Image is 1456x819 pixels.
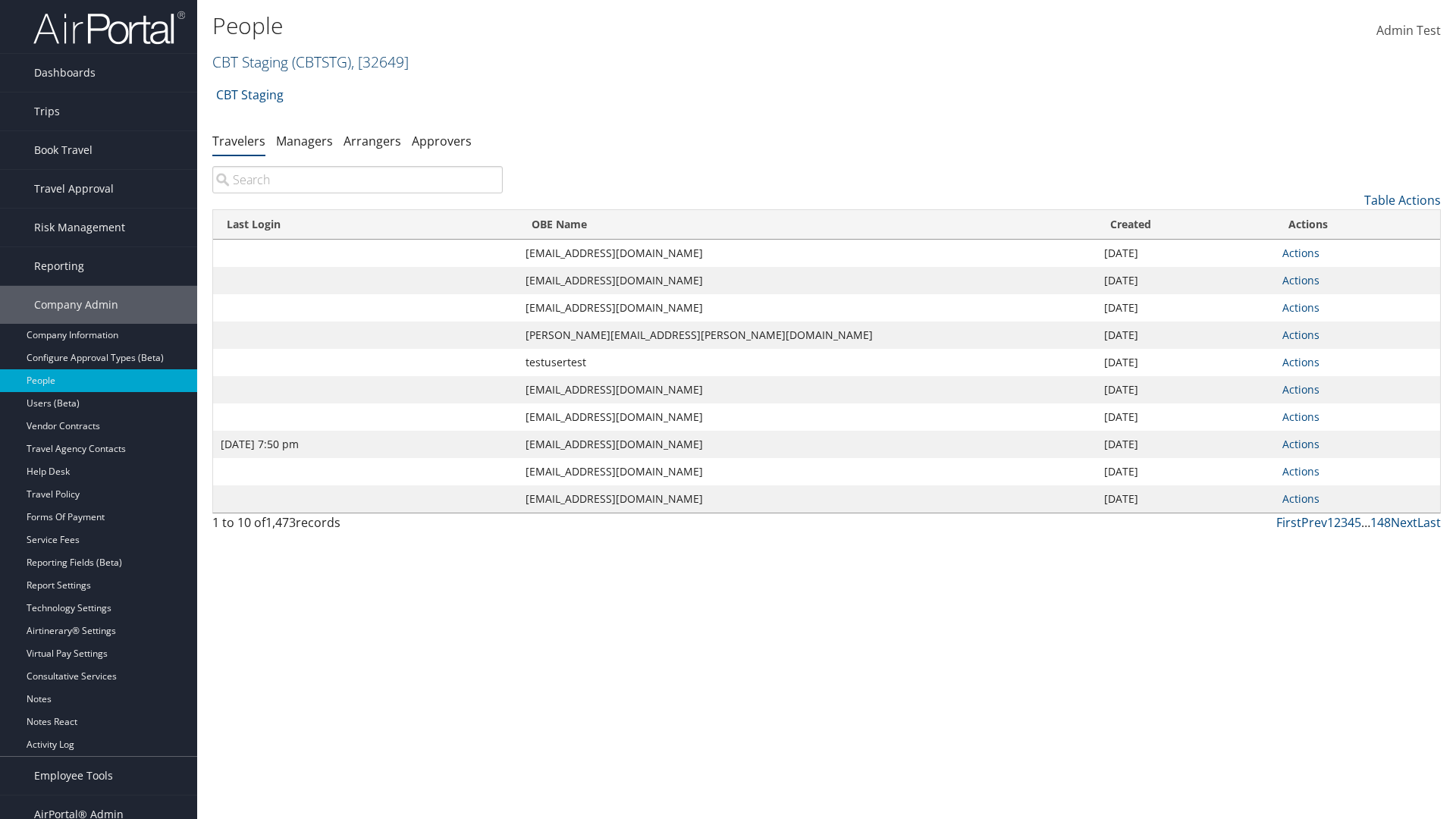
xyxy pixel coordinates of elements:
td: [EMAIL_ADDRESS][DOMAIN_NAME] [518,403,1097,431]
a: 4 [1348,514,1354,531]
td: [DATE] 7:50 pm [213,431,518,458]
a: Actions [1282,464,1319,479]
td: testusertest [518,349,1097,376]
a: Actions [1282,246,1319,260]
th: Created: activate to sort column ascending [1097,210,1275,240]
a: Actions [1282,300,1319,315]
a: 2 [1334,514,1341,531]
td: [DATE] [1097,267,1275,294]
a: Arrangers [344,133,401,149]
h1: People [212,10,1031,42]
a: Table Actions [1364,192,1441,209]
a: CBT Staging [216,80,284,110]
td: [DATE] [1097,349,1275,376]
span: , [ 32649 ] [351,52,409,72]
a: Actions [1282,491,1319,506]
a: 1 [1327,514,1334,531]
span: Travel Approval [34,170,114,208]
span: Risk Management [34,209,125,246]
a: CBT Staging [212,52,409,72]
a: Actions [1282,382,1319,397]
td: [DATE] [1097,376,1275,403]
div: 1 to 10 of records [212,513,503,539]
td: [EMAIL_ADDRESS][DOMAIN_NAME] [518,294,1097,322]
span: Reporting [34,247,84,285]
img: airportal-logo.png [33,10,185,45]
a: Travelers [212,133,265,149]
a: Actions [1282,273,1319,287]
td: [EMAIL_ADDRESS][DOMAIN_NAME] [518,376,1097,403]
span: Employee Tools [34,757,113,795]
span: Trips [34,93,60,130]
td: [DATE] [1097,403,1275,431]
a: Prev [1301,514,1327,531]
a: Last [1417,514,1441,531]
a: Approvers [412,133,472,149]
td: [PERSON_NAME][EMAIL_ADDRESS][PERSON_NAME][DOMAIN_NAME] [518,322,1097,349]
td: [DATE] [1097,240,1275,267]
a: Actions [1282,437,1319,451]
td: [EMAIL_ADDRESS][DOMAIN_NAME] [518,458,1097,485]
a: Next [1391,514,1417,531]
td: [DATE] [1097,322,1275,349]
th: OBE Name: activate to sort column ascending [518,210,1097,240]
a: 3 [1341,514,1348,531]
a: Actions [1282,355,1319,369]
span: Dashboards [34,54,96,92]
a: 148 [1370,514,1391,531]
span: Admin Test [1376,22,1441,39]
span: … [1361,514,1370,531]
td: [DATE] [1097,458,1275,485]
td: [EMAIL_ADDRESS][DOMAIN_NAME] [518,267,1097,294]
td: [DATE] [1097,485,1275,513]
td: [EMAIL_ADDRESS][DOMAIN_NAME] [518,240,1097,267]
td: [DATE] [1097,294,1275,322]
a: First [1276,514,1301,531]
td: [EMAIL_ADDRESS][DOMAIN_NAME] [518,485,1097,513]
th: Actions [1275,210,1440,240]
span: Company Admin [34,286,118,324]
span: ( CBTSTG ) [292,52,351,72]
span: 1,473 [265,514,296,531]
a: Actions [1282,409,1319,424]
a: Actions [1282,328,1319,342]
td: [DATE] [1097,431,1275,458]
input: Search [212,166,503,193]
th: Last Login: activate to sort column ascending [213,210,518,240]
a: 5 [1354,514,1361,531]
a: Managers [276,133,333,149]
a: Admin Test [1376,8,1441,55]
span: Book Travel [34,131,93,169]
td: [EMAIL_ADDRESS][DOMAIN_NAME] [518,431,1097,458]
